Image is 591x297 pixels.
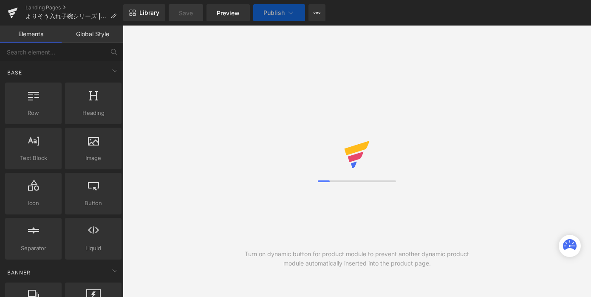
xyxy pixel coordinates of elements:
[8,244,59,253] span: Separator
[68,109,119,117] span: Heading
[206,4,250,21] a: Preview
[8,154,59,163] span: Text Block
[68,244,119,253] span: Liquid
[6,268,31,277] span: Banner
[139,9,159,17] span: Library
[263,9,285,16] span: Publish
[308,4,325,21] button: More
[253,4,305,21] button: Publish
[68,154,119,163] span: Image
[6,69,23,77] span: Base
[179,9,193,17] span: Save
[25,4,123,11] a: Landing Pages
[217,9,240,17] span: Preview
[62,26,123,43] a: Global Style
[25,13,107,20] span: よりそう入れ子碗シリーズ | きほんのうつわ公式オンラインショップ
[240,249,474,268] div: Turn on dynamic button for product module to prevent another dynamic product module automatically...
[8,199,59,208] span: Icon
[8,109,59,117] span: Row
[123,4,165,21] a: New Library
[68,199,119,208] span: Button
